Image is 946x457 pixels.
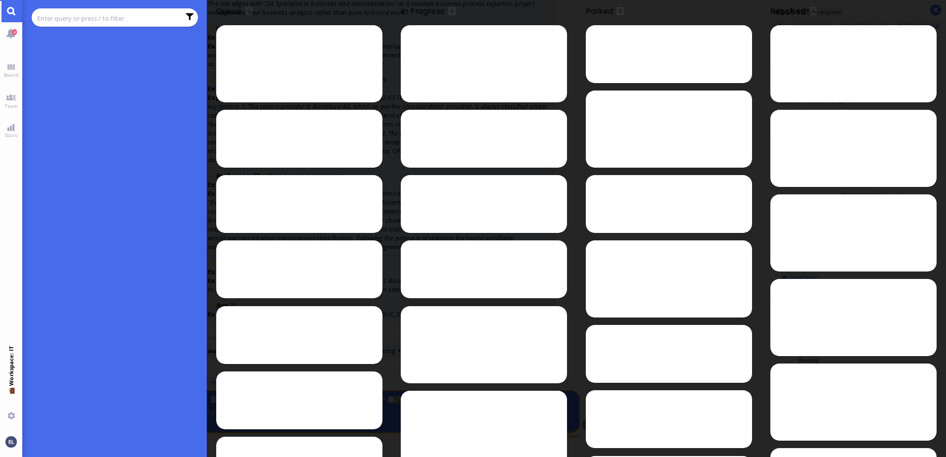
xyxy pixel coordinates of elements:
[7,386,15,408] span: 💼 Workspace: IT
[5,436,16,447] img: You
[12,29,17,35] span: 4
[770,5,809,17] span: Resolved
[586,5,616,17] span: Parked
[450,7,453,14] span: 0
[619,7,622,14] span: 0
[401,5,447,17] span: In progress
[247,7,250,14] span: 0
[2,102,21,109] span: Team
[37,13,180,24] input: Enter query or press / to filter
[811,7,814,14] span: 0
[216,5,244,17] span: Queue
[1,71,21,78] span: Board
[2,132,20,138] span: Stats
